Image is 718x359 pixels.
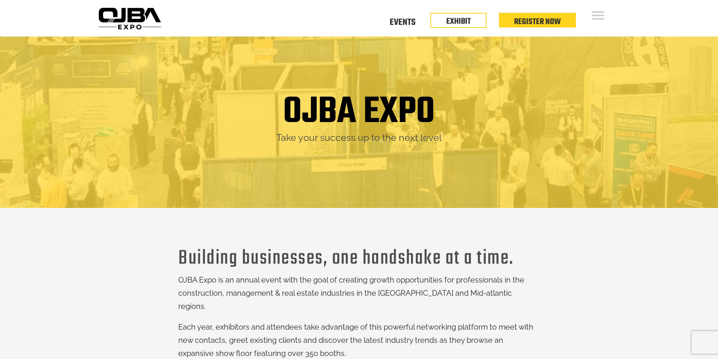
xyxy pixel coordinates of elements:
a: Register Now [514,15,561,28]
h2: Take your success up to the next level [101,131,617,144]
h1: OJBA EXPO [283,93,435,131]
a: EXHIBIT [446,15,471,28]
h3: Building businesses, one handshake at a time. [178,253,540,264]
p: OJBA Expo is an annual event with the goal of creating growth opportunities for professionals in ... [178,273,540,313]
